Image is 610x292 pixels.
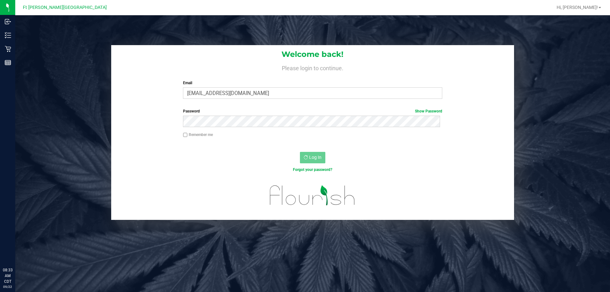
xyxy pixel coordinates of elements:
[3,284,12,289] p: 09/22
[183,133,187,137] input: Remember me
[183,109,200,113] span: Password
[5,32,11,38] inline-svg: Inventory
[5,46,11,52] inline-svg: Retail
[111,64,514,71] h4: Please login to continue.
[5,18,11,25] inline-svg: Inbound
[557,5,598,10] span: Hi, [PERSON_NAME]!
[300,152,325,163] button: Log In
[111,50,514,58] h1: Welcome back!
[3,267,12,284] p: 08:33 AM CDT
[415,109,442,113] a: Show Password
[262,179,363,212] img: flourish_logo.svg
[23,5,107,10] span: Ft [PERSON_NAME][GEOGRAPHIC_DATA]
[183,132,213,138] label: Remember me
[5,59,11,66] inline-svg: Reports
[183,80,442,86] label: Email
[293,167,332,172] a: Forgot your password?
[309,155,322,160] span: Log In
